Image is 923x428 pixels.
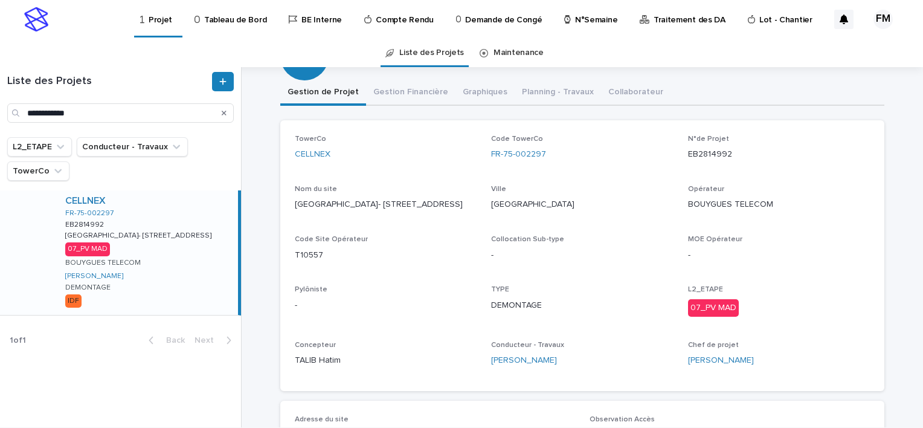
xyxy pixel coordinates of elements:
span: Code Site Opérateur [295,236,368,243]
span: Conducteur - Travaux [491,342,564,349]
span: Code TowerCo [491,135,543,143]
p: EB2814992 [65,218,106,229]
a: FR-75-002297 [65,209,114,218]
p: BOUYGUES TELECOM [688,198,870,211]
h1: Liste des Projets [7,75,210,88]
span: Concepteur [295,342,336,349]
span: Chef de projet [688,342,739,349]
p: - [295,299,477,312]
button: Planning - Travaux [515,80,601,106]
div: FM [873,10,893,29]
div: 07_PV MAD [65,242,110,256]
button: Conducteur - Travaux [77,137,188,157]
span: MOE Opérateur [688,236,742,243]
button: TowerCo [7,161,69,181]
button: Back [139,335,190,346]
p: BOUYGUES TELECOM [65,259,141,267]
span: Adresse du site [295,416,349,423]
a: [PERSON_NAME] [65,272,123,280]
a: [PERSON_NAME] [491,354,557,367]
span: L2_ETAPE [688,286,723,293]
button: Gestion Financière [366,80,455,106]
a: [PERSON_NAME] [688,354,754,367]
a: CELLNEX [65,195,106,207]
p: [GEOGRAPHIC_DATA]- [STREET_ADDRESS] [295,198,477,211]
button: Gestion de Projet [280,80,366,106]
div: IDF [65,294,82,308]
p: [GEOGRAPHIC_DATA]- [STREET_ADDRESS] [65,229,214,240]
button: Collaborateur [601,80,671,106]
a: FR-75-002297 [491,148,546,161]
span: Opérateur [688,186,724,193]
a: Maintenance [494,39,544,67]
p: EB2814992 [688,148,870,161]
p: - [688,249,870,262]
span: Collocation Sub-type [491,236,564,243]
a: Liste des Projets [399,39,464,67]
p: TALIB Hatim [295,354,477,367]
span: Next [195,336,221,345]
span: TowerCo [295,135,326,143]
span: TYPE [491,286,509,293]
p: DEMONTAGE [491,299,673,312]
p: T10557 [295,249,477,262]
p: - [491,249,673,262]
button: Next [190,335,241,346]
span: Pylôniste [295,286,327,293]
input: Search [7,103,234,123]
span: N°de Projet [688,135,729,143]
span: Back [159,336,185,345]
p: [GEOGRAPHIC_DATA] [491,198,673,211]
img: stacker-logo-s-only.png [24,7,48,31]
p: DEMONTAGE [65,284,111,292]
span: Ville [491,186,506,193]
span: Observation Accès [590,416,655,423]
a: CELLNEX [295,148,330,161]
span: Nom du site [295,186,337,193]
div: 07_PV MAD [688,299,739,317]
button: Graphiques [455,80,515,106]
button: L2_ETAPE [7,137,72,157]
